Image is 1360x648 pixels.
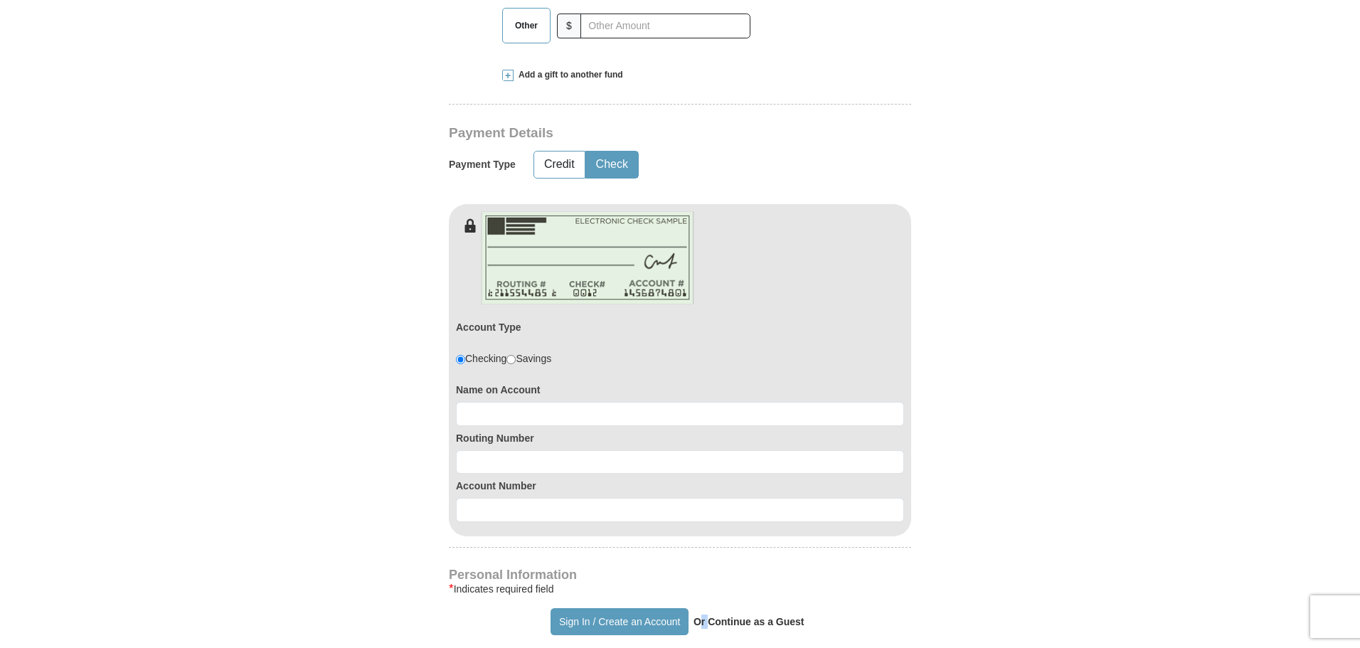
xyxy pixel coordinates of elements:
h5: Payment Type [449,159,516,171]
img: check-en.png [481,211,694,304]
span: Add a gift to another fund [514,69,623,81]
h4: Personal Information [449,569,911,580]
div: Checking Savings [456,351,551,366]
h3: Payment Details [449,125,812,142]
button: Credit [534,152,585,178]
label: Name on Account [456,383,904,397]
input: Other Amount [580,14,750,38]
label: Account Number [456,479,904,493]
span: $ [557,14,581,38]
strong: Or Continue as a Guest [694,616,804,627]
span: Other [508,15,545,36]
button: Sign In / Create an Account [551,608,688,635]
button: Check [586,152,638,178]
label: Routing Number [456,431,904,445]
div: Indicates required field [449,580,911,597]
label: Account Type [456,320,521,334]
